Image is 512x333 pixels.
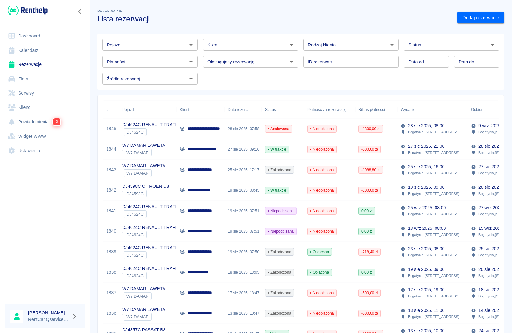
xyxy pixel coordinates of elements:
[5,5,48,16] a: Renthelp logo
[122,251,180,259] div: `
[124,191,146,196] span: DJ4598C
[308,249,332,255] span: Opłacona
[122,286,165,292] p: W7 DAMAR LAWETA
[122,306,165,313] p: W7 DAMAR LAWETA
[265,146,289,152] span: W trakcie
[401,101,415,119] div: Wydanie
[388,40,396,49] button: Otwórz
[5,57,85,72] a: Rezerwacje
[225,221,262,242] div: 19 sie 2025, 07:51
[408,170,459,176] p: Bogatynia , [STREET_ADDRESS]
[5,86,85,100] a: Serwisy
[404,56,449,68] input: DD.MM.YYYY
[124,314,151,319] span: W7 DAMAR
[97,14,452,23] h3: Lista rezerwacji
[5,114,85,129] a: Powiadomienia2
[122,204,180,210] p: DJ4624C RENAULT TRAFIC
[122,292,165,300] div: `
[488,40,497,49] button: Otwórz
[28,316,69,323] p: RentCar Qservice Damar Parts
[122,224,180,231] p: DJ4624C RENAULT TRAFIC
[106,125,116,132] a: 1845
[225,101,262,119] div: Data rezerwacji
[124,150,151,155] span: W7 DAMAR
[397,101,468,119] div: Wydanie
[454,56,499,68] input: DD.MM.YYYY
[187,57,196,66] button: Otwórz
[124,253,146,258] span: DJ4624C
[103,101,119,119] div: #
[177,101,225,119] div: Klient
[359,146,380,152] span: -500,00 zł
[262,101,304,119] div: Status
[359,126,383,132] span: -1800,00 zł
[5,29,85,43] a: Dashboard
[124,171,151,176] span: W7 DAMAR
[287,40,296,49] button: Otwórz
[5,100,85,115] a: Klienci
[408,150,459,155] p: Bogatynia , [STREET_ADDRESS]
[225,180,262,201] div: 19 sie 2025, 08:45
[122,313,165,321] div: `
[106,166,116,173] a: 1843
[358,101,385,119] div: Bilans płatności
[265,249,294,255] span: Zakończona
[225,242,262,262] div: 19 sie 2025, 07:50
[122,149,165,156] div: `
[308,311,336,316] span: Nieopłacona
[359,167,383,173] span: -1088,80 zł
[359,311,380,316] span: -500,00 zł
[304,101,355,119] div: Płatność za rezerwację
[124,232,146,237] span: DJ4624C
[124,130,146,135] span: DJ4624C
[483,105,492,114] button: Sort
[122,162,165,169] p: W7 DAMAR LAWETA
[5,43,85,58] a: Kalendarz
[225,201,262,221] div: 19 sie 2025, 07:51
[408,293,459,299] p: Bogatynia , [STREET_ADDRESS]
[408,266,444,273] p: 19 sie 2025, 09:00
[122,101,134,119] div: Pojazd
[28,310,69,316] h6: [PERSON_NAME]
[408,246,444,252] p: 23 sie 2025, 08:00
[106,289,116,296] a: 1837
[122,210,180,218] div: `
[359,270,375,275] span: 0,00 zł
[124,273,146,278] span: DJ4624C
[359,290,380,296] span: -500,00 zł
[359,208,375,214] span: 0,00 zł
[122,121,180,128] p: DJ4624C RENAULT TRAFIC
[122,190,169,197] div: `
[408,204,446,211] p: 25 wrz 2025, 08:00
[265,290,294,296] span: Zakończona
[122,183,169,190] p: DJ4598C CITROEN C3
[408,191,459,196] p: Bogatynia , [STREET_ADDRESS]
[415,105,424,114] button: Sort
[355,101,397,119] div: Bilans płatności
[359,249,380,255] span: -218,40 zł
[5,144,85,158] a: Ustawienia
[106,101,108,119] div: #
[75,7,85,16] button: Zwiń nawigację
[122,245,180,251] p: DJ4624C RENAULT TRAFIC
[225,283,262,303] div: 17 sie 2025, 18:47
[225,262,262,283] div: 18 sie 2025, 13:05
[265,208,296,214] span: Niepodpisana
[265,126,292,132] span: Anulowana
[97,9,122,13] span: Rezerwacje
[308,146,336,152] span: Nieopłacona
[308,187,336,193] span: Nieopłacona
[250,105,259,114] button: Sort
[359,229,375,234] span: 0,00 zł
[106,187,116,194] a: 1842
[408,211,459,217] p: Bogatynia , [STREET_ADDRESS]
[124,212,146,217] span: DJ4624C
[265,270,294,275] span: Zakończona
[225,160,262,180] div: 25 sie 2025, 17:17
[408,225,446,232] p: 13 wrz 2025, 08:00
[106,146,116,153] a: 1844
[408,273,459,279] p: Bogatynia , [STREET_ADDRESS]
[122,231,180,238] div: `
[408,129,459,135] p: Bogatynia , [STREET_ADDRESS]
[106,228,116,235] a: 1840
